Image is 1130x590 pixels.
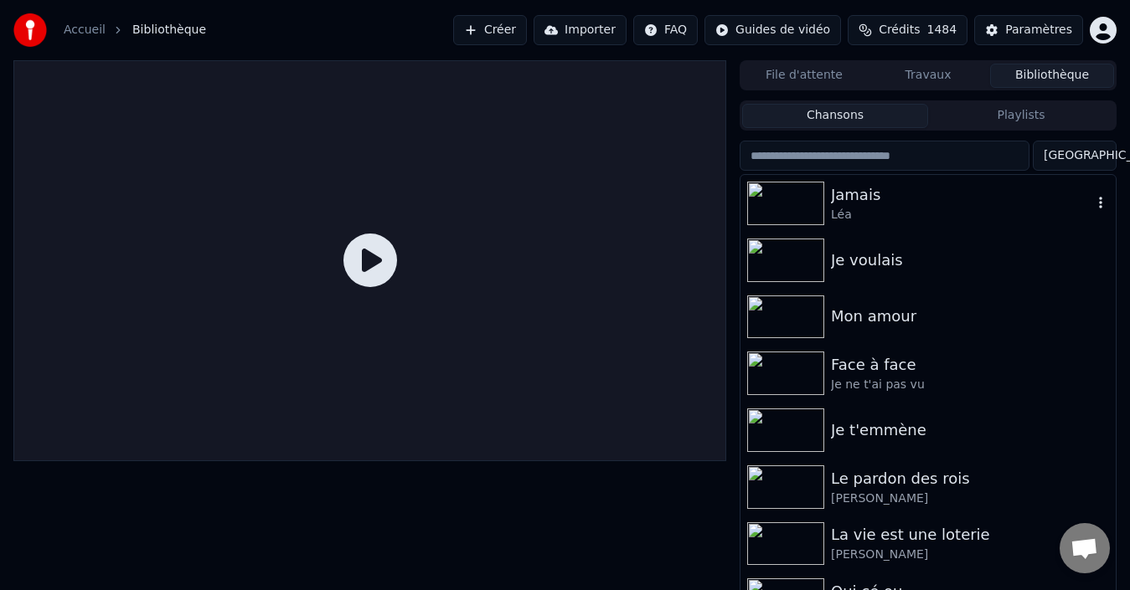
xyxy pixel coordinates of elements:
[742,64,866,88] button: File d'attente
[831,523,1109,546] div: La vie est une loterie
[831,490,1109,507] div: [PERSON_NAME]
[64,22,106,38] a: Accueil
[928,104,1114,128] button: Playlists
[831,249,1109,272] div: Je voulais
[742,104,928,128] button: Chansons
[831,467,1109,490] div: Le pardon des rois
[879,22,920,38] span: Crédits
[831,377,1109,393] div: Je ne t'ai pas vu
[633,15,698,45] button: FAQ
[704,15,841,45] button: Guides de vidéo
[453,15,527,45] button: Créer
[831,546,1109,563] div: [PERSON_NAME]
[831,418,1109,442] div: Je t'emmène
[927,22,957,38] span: 1484
[990,64,1114,88] button: Bibliothèque
[831,183,1092,207] div: Jamais
[848,15,967,45] button: Crédits1484
[866,64,990,88] button: Travaux
[831,353,1109,377] div: Face à face
[534,15,627,45] button: Importer
[1060,523,1110,573] a: Ouvrir le chat
[974,15,1083,45] button: Paramètres
[831,207,1092,223] div: Léa
[831,305,1109,328] div: Mon amour
[1005,22,1072,38] div: Paramètres
[13,13,47,47] img: youka
[64,22,206,38] nav: breadcrumb
[132,22,206,38] span: Bibliothèque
